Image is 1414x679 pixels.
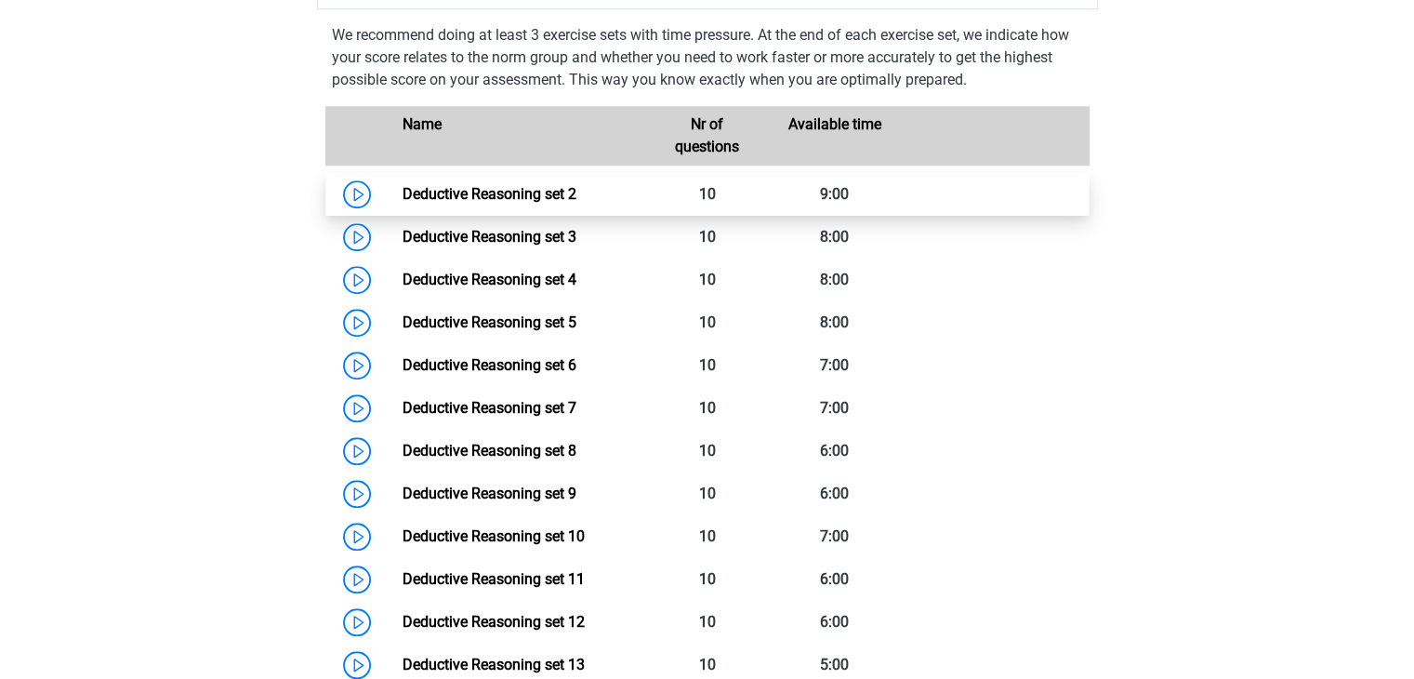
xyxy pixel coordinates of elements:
a: Deductive Reasoning set 9 [403,485,576,502]
a: Deductive Reasoning set 12 [403,613,585,631]
a: Deductive Reasoning set 11 [403,570,585,588]
div: Available time [771,113,898,158]
a: Deductive Reasoning set 7 [403,399,576,417]
a: Deductive Reasoning set 4 [403,271,576,288]
a: Deductive Reasoning set 8 [403,442,576,459]
a: Deductive Reasoning set 3 [403,228,576,246]
a: Deductive Reasoning set 5 [403,313,576,331]
p: We recommend doing at least 3 exercise sets with time pressure. At the end of each exercise set, ... [332,24,1083,91]
a: Deductive Reasoning set 13 [403,656,585,673]
a: Deductive Reasoning set 6 [403,356,576,374]
div: Name [389,113,643,158]
a: Deductive Reasoning set 2 [403,185,576,203]
a: Deductive Reasoning set 10 [403,527,585,545]
div: Nr of questions [643,113,771,158]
